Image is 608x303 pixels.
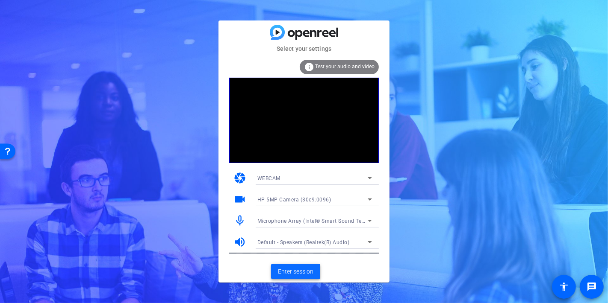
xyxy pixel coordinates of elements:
[218,44,390,53] mat-card-subtitle: Select your settings
[270,25,338,40] img: blue-gradient.svg
[233,214,246,227] mat-icon: mic_none
[233,193,246,206] mat-icon: videocam
[257,217,447,224] span: Microphone Array (Intel® Smart Sound Technology for Digital Microphones)
[271,264,320,279] button: Enter session
[233,236,246,248] mat-icon: volume_up
[315,64,375,70] span: Test your audio and video
[559,282,569,292] mat-icon: accessibility
[257,197,331,203] span: HP 5MP Camera (30c9:0096)
[587,282,597,292] mat-icon: message
[304,62,314,72] mat-icon: info
[257,175,280,181] span: WEBCAM
[233,172,246,184] mat-icon: camera
[278,267,313,276] span: Enter session
[257,239,350,245] span: Default - Speakers (Realtek(R) Audio)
